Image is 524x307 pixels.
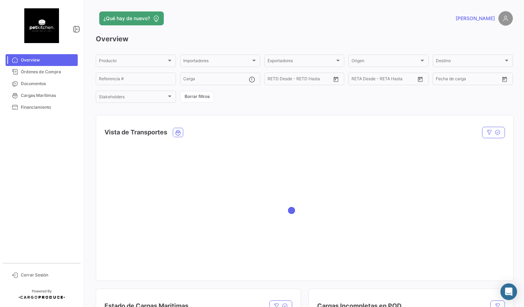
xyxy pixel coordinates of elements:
[285,77,315,82] input: Hasta
[500,283,517,300] div: Abrir Intercom Messenger
[183,59,251,64] span: Importadores
[21,92,75,99] span: Cargas Marítimas
[104,127,167,137] h4: Vista de Transportes
[436,59,504,64] span: Destino
[499,74,510,84] button: Open calendar
[173,128,183,137] button: Ocean
[103,15,150,22] span: ¿Qué hay de nuevo?
[352,77,364,82] input: Desde
[369,77,399,82] input: Hasta
[331,74,341,84] button: Open calendar
[21,57,75,63] span: Overview
[6,101,78,113] a: Financiamiento
[415,74,425,84] button: Open calendar
[21,81,75,87] span: Documentos
[24,8,59,43] img: 54c7ca15-ec7a-4ae1-9078-87519ee09adb.png
[99,96,167,100] span: Stakeholders
[268,59,335,64] span: Exportadores
[6,54,78,66] a: Overview
[21,104,75,110] span: Financiamiento
[99,59,167,64] span: Producto
[99,11,164,25] button: ¿Qué hay de nuevo?
[453,77,483,82] input: Hasta
[6,90,78,101] a: Cargas Marítimas
[436,77,448,82] input: Desde
[21,69,75,75] span: Órdenes de Compra
[6,66,78,78] a: Órdenes de Compra
[498,11,513,26] img: placeholder-user.png
[268,77,280,82] input: Desde
[21,272,75,278] span: Cerrar Sesión
[6,78,78,90] a: Documentos
[180,91,214,102] button: Borrar filtros
[352,59,419,64] span: Origen
[456,15,495,22] span: [PERSON_NAME]
[96,34,513,44] h3: Overview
